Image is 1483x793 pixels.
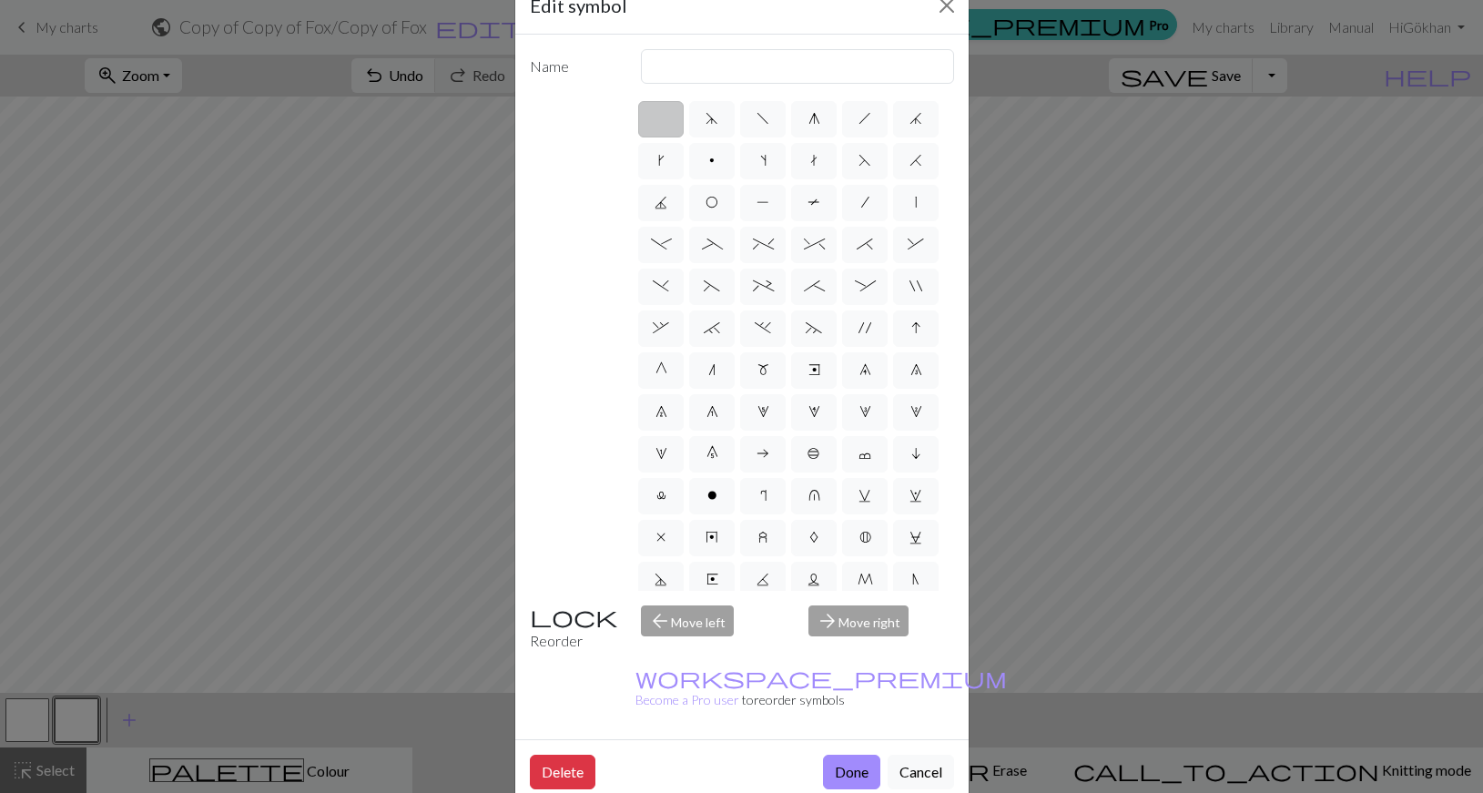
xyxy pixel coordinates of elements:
[760,153,767,168] span: s
[656,530,665,544] span: x
[757,362,769,377] span: m
[910,362,922,377] span: 8
[806,320,822,335] span: ~
[706,446,718,461] span: 0
[855,279,876,293] span: :
[635,670,1007,707] small: to reorder symbols
[656,488,666,503] span: l
[809,530,818,544] span: A
[858,320,871,335] span: '
[653,320,669,335] span: ,
[753,237,774,251] span: %
[808,111,820,126] span: g
[757,404,769,419] span: 5
[908,237,924,251] span: &
[704,279,720,293] span: (
[757,572,769,586] span: K
[706,195,718,209] span: O
[859,530,871,544] span: B
[757,111,769,126] span: f
[653,279,669,293] span: )
[704,320,720,335] span: `
[909,530,922,544] span: C
[708,362,716,377] span: n
[655,195,667,209] span: J
[808,572,820,586] span: L
[911,320,920,335] span: I
[808,195,820,209] span: T
[859,404,871,419] span: 3
[635,670,1007,707] a: Become a Pro user
[861,195,869,209] span: /
[706,572,718,586] span: E
[702,237,723,251] span: _
[753,279,774,293] span: +
[888,755,954,789] button: Cancel
[804,279,825,293] span: ;
[915,195,917,209] span: |
[635,665,1007,690] span: workspace_premium
[912,572,919,586] span: N
[658,153,665,168] span: k
[655,404,667,419] span: 7
[909,111,922,126] span: j
[808,446,820,461] span: b
[858,572,873,586] span: M
[519,605,631,652] div: Reorder
[519,49,631,84] label: Name
[858,488,871,503] span: v
[706,404,718,419] span: 6
[757,195,769,209] span: P
[760,488,767,503] span: r
[859,362,871,377] span: 9
[858,446,871,461] span: c
[655,572,667,586] span: D
[709,153,715,168] span: p
[757,446,769,461] span: a
[810,153,818,168] span: t
[909,153,922,168] span: H
[808,404,820,419] span: 4
[909,279,922,293] span: "
[707,488,717,503] span: o
[530,755,595,789] button: Delete
[706,530,718,544] span: y
[858,111,871,126] span: h
[808,362,820,377] span: e
[911,446,920,461] span: i
[804,237,825,251] span: ^
[808,488,820,503] span: u
[706,111,718,126] span: d
[651,237,672,251] span: -
[823,755,880,789] button: Done
[909,488,922,503] span: w
[755,320,771,335] span: .
[655,446,667,461] span: 1
[910,404,922,419] span: 2
[758,530,767,544] span: z
[858,153,871,168] span: F
[655,362,667,377] span: G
